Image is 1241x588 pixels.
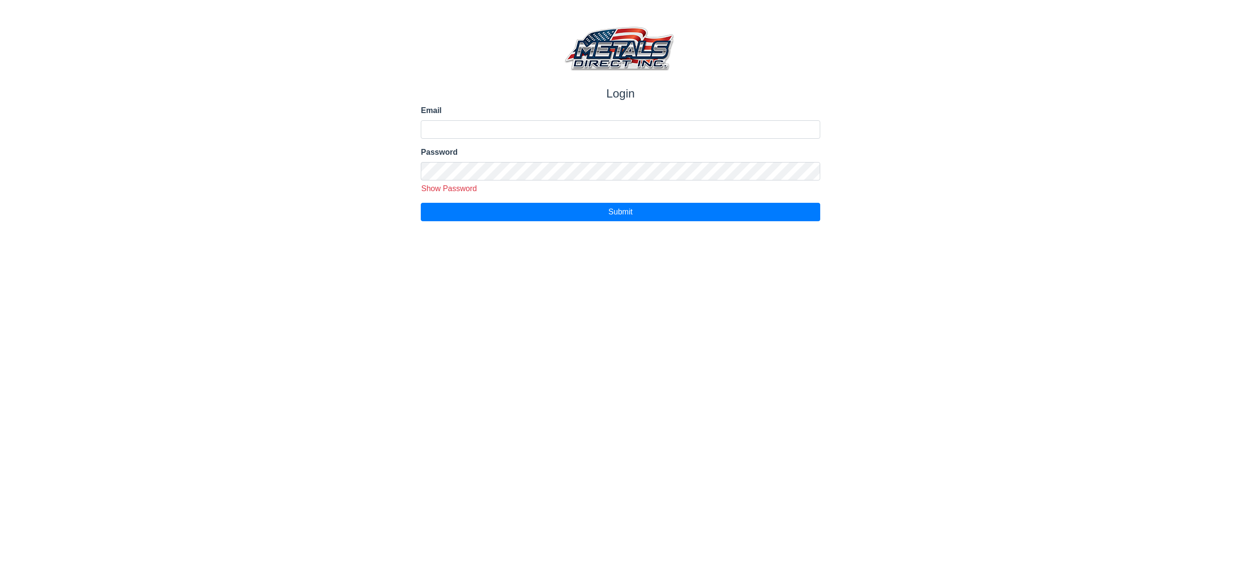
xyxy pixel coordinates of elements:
label: Email [421,105,820,116]
button: Show Password [417,182,480,195]
h1: Login [421,87,820,101]
label: Password [421,147,820,158]
button: Submit [421,203,820,221]
span: Show Password [421,184,477,193]
span: Submit [608,208,633,216]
